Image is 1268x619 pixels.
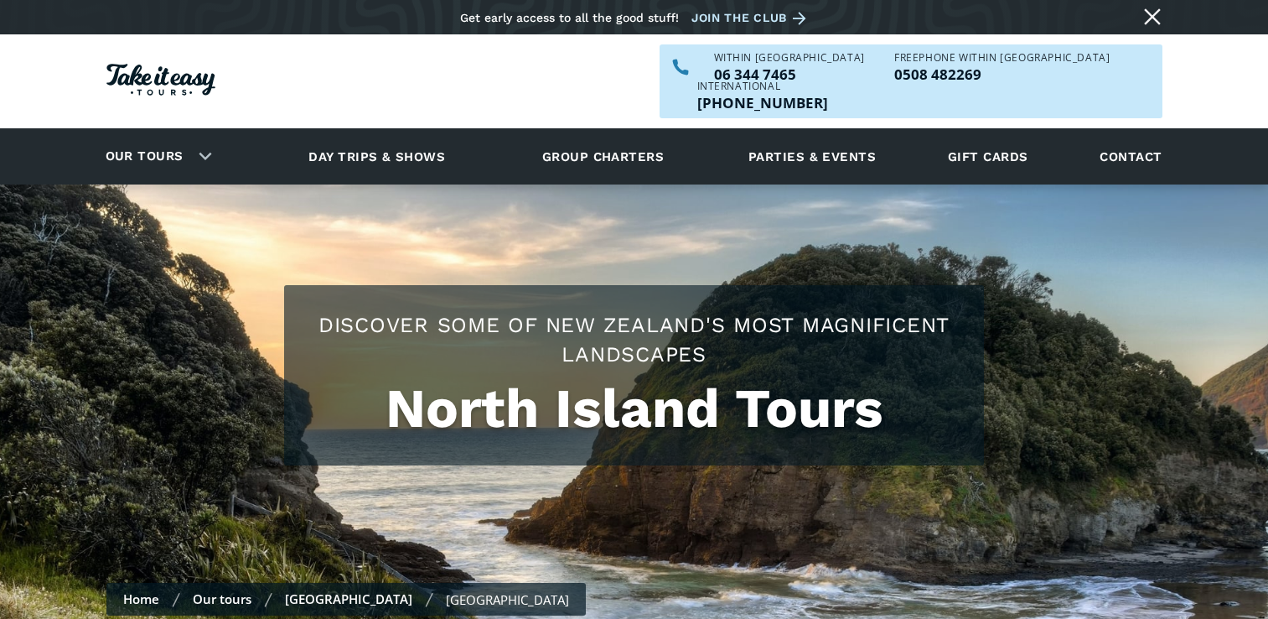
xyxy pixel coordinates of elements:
div: Get early access to all the good stuff! [460,11,679,24]
p: 0508 482269 [894,67,1110,81]
div: International [697,81,828,91]
a: Homepage [106,55,215,108]
a: Gift cards [939,133,1037,179]
a: Call us outside of NZ on +6463447465 [697,96,828,110]
a: Call us freephone within NZ on 0508482269 [894,67,1110,81]
img: Take it easy Tours logo [106,64,215,96]
a: Close message [1139,3,1166,30]
a: Home [123,590,159,607]
div: Freephone WITHIN [GEOGRAPHIC_DATA] [894,53,1110,63]
nav: breadcrumbs [106,583,586,616]
h1: North Island Tours [301,377,967,440]
a: Day trips & shows [287,133,466,179]
a: Group charters [521,133,685,179]
div: Our tours [85,133,225,179]
a: Join the club [691,8,812,29]
a: Our tours [193,590,251,607]
div: WITHIN [GEOGRAPHIC_DATA] [714,53,865,63]
h2: Discover some of New Zealand's most magnificent landscapes [301,310,967,369]
p: [PHONE_NUMBER] [697,96,828,110]
a: Parties & events [740,133,884,179]
p: 06 344 7465 [714,67,865,81]
a: Call us within NZ on 063447465 [714,67,865,81]
a: Contact [1091,133,1170,179]
a: [GEOGRAPHIC_DATA] [285,590,412,607]
a: Our tours [93,137,196,176]
div: [GEOGRAPHIC_DATA] [446,591,569,608]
